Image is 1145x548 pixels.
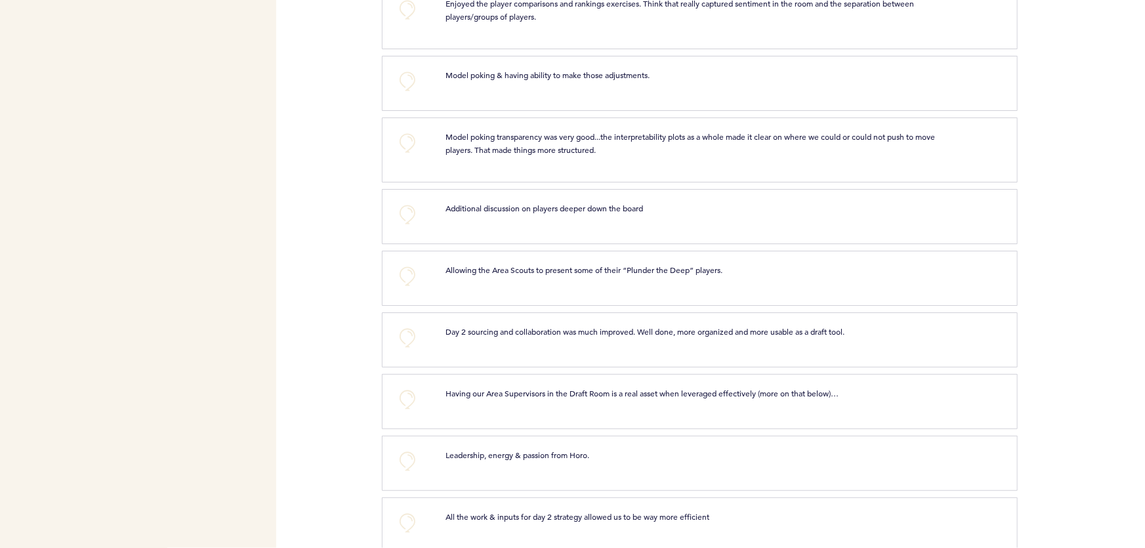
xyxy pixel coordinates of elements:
span: All the work & inputs for day 2 strategy allowed us to be way more efficient [446,511,709,522]
span: Leadership, energy & passion from Horo. [446,450,589,460]
span: Model poking & having ability to make those adjustments. [446,70,650,80]
span: Additional discussion on players deeper down the board [446,203,643,213]
span: Having our Area Supervisors in the Draft Room is a real asset when leveraged effectively (more on... [446,388,839,398]
span: Model poking transparency was very good...the interpretability plots as a whole made it clear on ... [446,131,937,155]
span: Day 2 sourcing and collaboration was much improved. Well done, more organized and more usable as ... [446,326,844,337]
span: Allowing the Area Scouts to present some of their “Plunder the Deep” players. [446,264,722,275]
